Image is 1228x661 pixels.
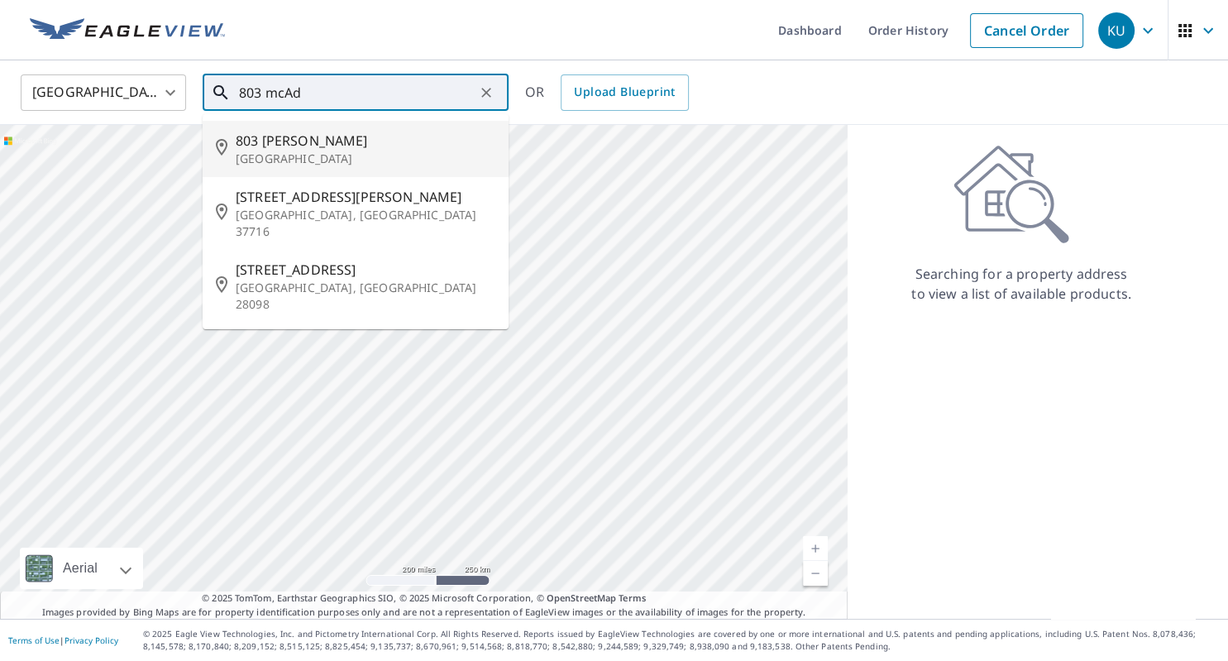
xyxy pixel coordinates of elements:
button: Clear [475,81,498,104]
a: Cancel Order [970,13,1083,48]
a: Upload Blueprint [561,74,688,111]
span: [STREET_ADDRESS] [236,260,495,280]
a: Terms [619,592,646,604]
div: Aerial [20,548,143,589]
div: Aerial [58,548,103,589]
a: Current Level 5, Zoom Out [803,561,828,586]
div: [GEOGRAPHIC_DATA] [21,69,186,116]
a: Current Level 5, Zoom In [803,536,828,561]
span: 803 [PERSON_NAME] [236,131,495,151]
input: Search by address or latitude-longitude [239,69,475,116]
span: [STREET_ADDRESS][PERSON_NAME] [236,187,495,207]
img: EV Logo [30,18,225,43]
span: © 2025 TomTom, Earthstar Geographics SIO, © 2025 Microsoft Corporation, © [202,592,646,606]
a: OpenStreetMap [547,592,616,604]
a: Terms of Use [8,635,60,646]
span: Upload Blueprint [574,82,675,103]
p: | [8,635,118,645]
div: OR [525,74,689,111]
p: © 2025 Eagle View Technologies, Inc. and Pictometry International Corp. All Rights Reserved. Repo... [143,628,1220,653]
p: [GEOGRAPHIC_DATA], [GEOGRAPHIC_DATA] 37716 [236,207,495,240]
div: KU [1098,12,1135,49]
p: [GEOGRAPHIC_DATA] [236,151,495,167]
a: Privacy Policy [65,635,118,646]
p: [GEOGRAPHIC_DATA], [GEOGRAPHIC_DATA] 28098 [236,280,495,313]
p: Searching for a property address to view a list of available products. [910,264,1132,304]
